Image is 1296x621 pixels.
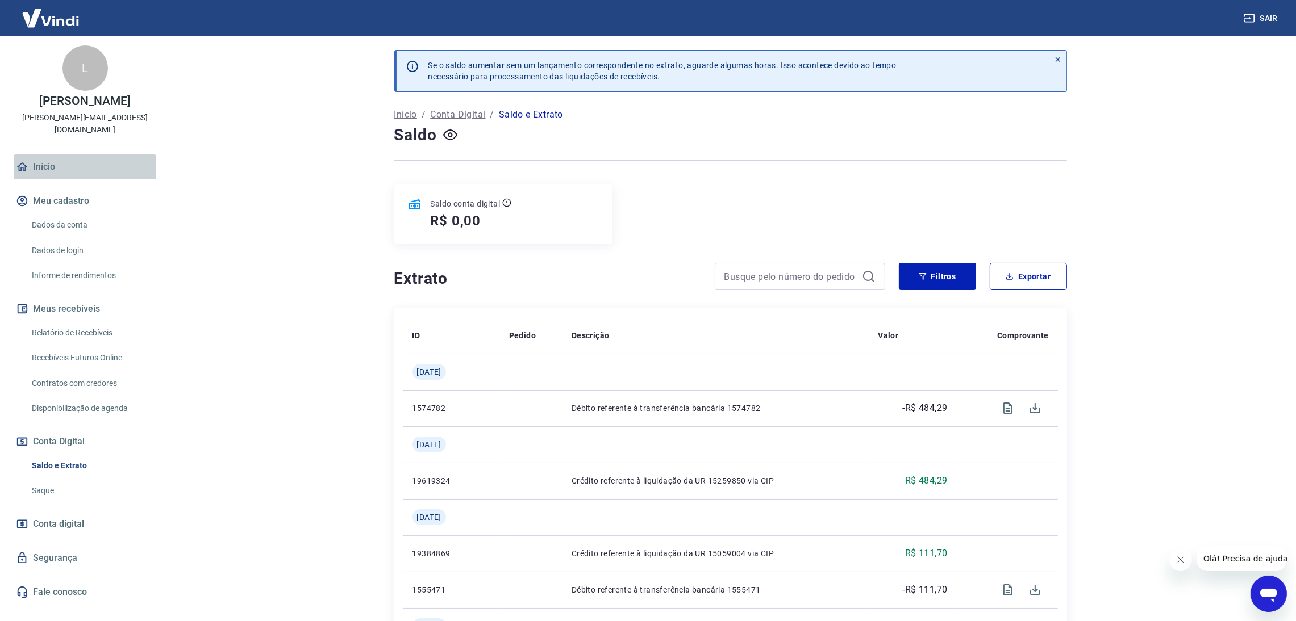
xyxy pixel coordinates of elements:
button: Meu cadastro [14,188,156,213]
p: Saldo conta digital [431,198,501,209]
p: [PERSON_NAME][EMAIL_ADDRESS][DOMAIN_NAME] [9,112,161,136]
a: Início [14,154,156,179]
a: Relatório de Recebíveis [27,321,156,345]
span: [DATE] [417,439,441,450]
p: Valor [878,330,898,341]
p: Saldo e Extrato [499,108,563,121]
a: Conta digital [14,511,156,536]
p: / [490,108,494,121]
input: Busque pelo número do pedido [724,268,857,285]
p: Crédito referente à liquidação da UR 15059004 via CIP [572,548,860,559]
h5: R$ 0,00 [431,212,481,230]
span: [DATE] [417,511,441,523]
a: Dados de login [27,239,156,262]
a: Conta Digital [430,108,485,121]
p: Crédito referente à liquidação da UR 15259850 via CIP [572,475,860,486]
span: Olá! Precisa de ajuda? [7,8,95,17]
p: Pedido [509,330,536,341]
span: Download [1022,576,1049,603]
span: Visualizar [994,576,1022,603]
span: Download [1022,395,1049,422]
p: Descrição [572,330,610,341]
a: Fale conosco [14,580,156,605]
button: Sair [1241,8,1282,29]
a: Saldo e Extrato [27,454,156,477]
h4: Saldo [394,124,437,146]
a: Início [394,108,417,121]
p: Débito referente à transferência bancária 1555471 [572,584,860,595]
button: Conta Digital [14,429,156,454]
span: Visualizar [994,395,1022,422]
p: 19384869 [412,548,491,559]
img: Vindi [14,1,87,35]
button: Filtros [899,263,976,290]
a: Disponibilização de agenda [27,397,156,420]
iframe: Botão para abrir a janela de mensagens [1251,576,1287,612]
p: -R$ 111,70 [903,583,948,597]
iframe: Fechar mensagem [1169,548,1192,571]
a: Segurança [14,546,156,570]
p: R$ 484,29 [905,474,948,488]
a: Dados da conta [27,213,156,237]
iframe: Mensagem da empresa [1197,546,1287,571]
button: Exportar [990,263,1067,290]
p: ID [412,330,420,341]
p: 1574782 [412,402,491,414]
p: Comprovante [997,330,1048,341]
a: Informe de rendimentos [27,264,156,287]
p: 1555471 [412,584,491,595]
p: Débito referente à transferência bancária 1574782 [572,402,860,414]
span: [DATE] [417,366,441,377]
p: 19619324 [412,475,491,486]
h4: Extrato [394,267,701,290]
p: Se o saldo aumentar sem um lançamento correspondente no extrato, aguarde algumas horas. Isso acon... [428,60,897,82]
a: Saque [27,479,156,502]
span: Conta digital [33,516,84,532]
p: -R$ 484,29 [903,401,948,415]
a: Recebíveis Futuros Online [27,346,156,370]
p: R$ 111,70 [905,547,948,560]
p: [PERSON_NAME] [39,95,130,107]
p: / [422,108,426,121]
button: Meus recebíveis [14,296,156,321]
div: L [62,45,108,91]
a: Contratos com credores [27,372,156,395]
